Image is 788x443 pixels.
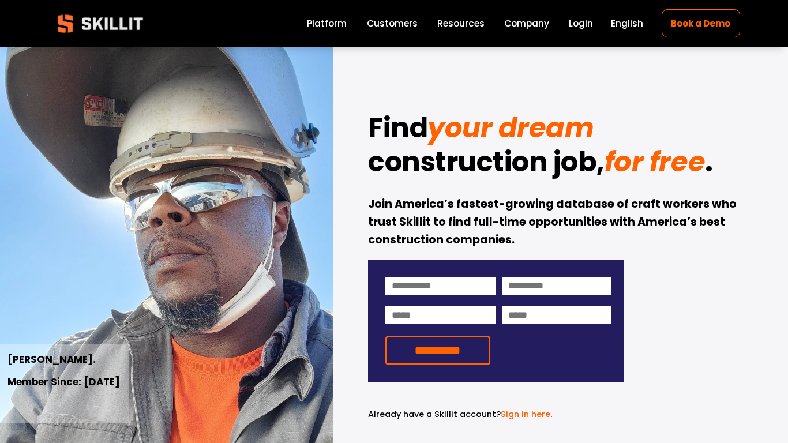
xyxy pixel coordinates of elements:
div: language picker [611,16,643,32]
strong: [PERSON_NAME]. [7,352,96,366]
em: for free [605,142,705,181]
strong: Find [368,108,427,147]
span: Resources [437,17,485,30]
a: Sign in here [501,408,550,420]
strong: . [705,142,713,181]
em: your dream [427,108,594,147]
a: Platform [307,16,347,32]
img: Skillit [48,6,153,41]
strong: Join America’s fastest-growing database of craft workers who trust Skillit to find full-time oppo... [368,196,739,247]
a: Login [569,16,593,32]
p: . [368,408,624,421]
span: Already have a Skillit account? [368,408,501,420]
span: English [611,17,643,30]
a: Company [504,16,549,32]
a: folder dropdown [437,16,485,32]
strong: construction job, [368,142,605,181]
a: Customers [367,16,418,32]
a: Book a Demo [662,9,740,37]
strong: Member Since: [DATE] [7,375,120,389]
